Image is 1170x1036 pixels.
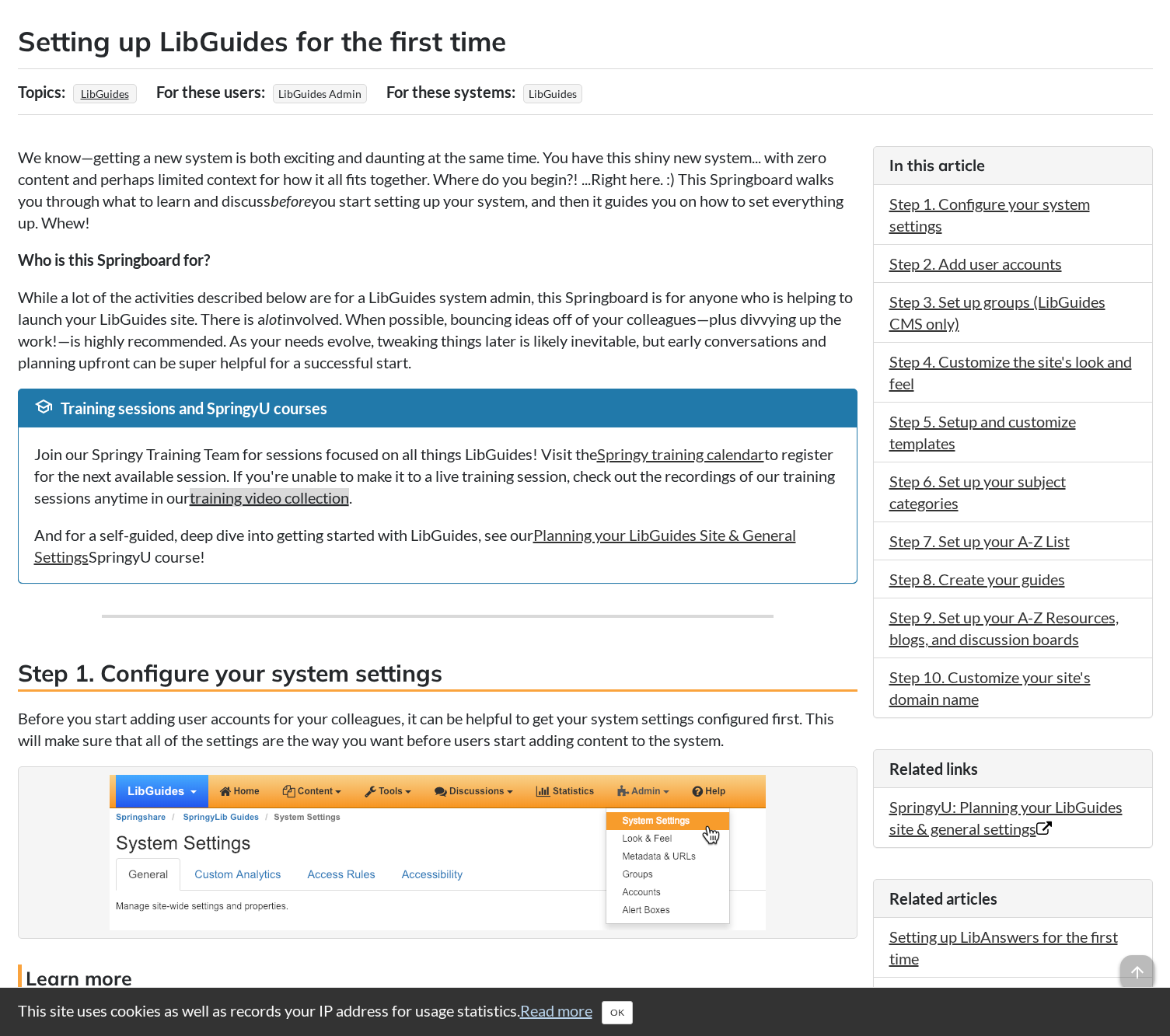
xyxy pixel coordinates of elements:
[34,397,53,416] span: school
[1120,957,1154,975] a: arrow_upward
[889,472,1066,512] a: Step 6. Set up your subject categories
[889,927,1118,968] a: Setting up LibAnswers for the first time
[889,292,1105,333] a: Step 3. Set up groups (LibGuides CMS only)
[889,254,1062,273] a: Step 2. Add user accounts
[889,608,1119,648] a: Step 9. Set up your A-Z Resources, blogs, and discussion boards
[889,194,1090,235] a: Step 1. Configure your system settings
[520,1001,592,1020] a: Read more
[889,532,1070,550] a: Step 7. Set up your A-Z List
[18,964,857,992] h4: Learn more
[271,191,311,210] em: before
[34,443,841,508] p: Join our Springy Training Team for sessions focused on all things LibGuides! Visit the to registe...
[18,657,857,692] h3: Step 1. Configure your system settings
[18,77,69,106] div: Topics:
[889,352,1132,392] a: Step 4. Customize the site's look and feel
[110,775,766,930] img: The System Settings page
[2,999,1168,1024] div: This site uses cookies as well as records your IP address for usage statistics.
[18,250,210,269] strong: Who is this Springboard for?
[386,77,519,106] div: For these systems:
[597,445,764,463] a: Springy training calendar
[18,146,857,233] p: We know—getting a new system is both exciting and daunting at the same time. You have this shiny ...
[889,412,1076,452] a: Step 5. Setup and customize templates
[889,155,1137,176] h3: In this article
[79,82,131,105] a: LibGuides
[156,77,269,106] div: For these users:
[523,84,582,103] span: LibGuides
[889,889,997,908] span: Related articles
[265,309,282,328] em: lot
[273,84,367,103] span: LibGuides Admin
[18,707,857,751] p: Before you start adding user accounts for your colleagues, it can be helpful to get your system s...
[889,668,1091,708] a: Step 10. Customize your site's domain name
[18,23,1153,61] h2: Setting up LibGuides for the first time
[18,286,857,373] p: While a lot of the activities described below are for a LibGuides system admin, this Springboard ...
[889,570,1065,588] a: Step 8. Create your guides
[889,797,1123,838] a: SpringyU: Planning your LibGuides site & general settings
[1120,955,1154,989] span: arrow_upward
[602,1001,633,1024] button: Close
[61,399,327,417] span: Training sessions and SpringyU courses
[190,488,349,507] a: training video collection
[889,759,978,778] span: Related links
[34,524,841,567] p: And for a self-guided, deep dive into getting started with LibGuides, see our SpringyU course!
